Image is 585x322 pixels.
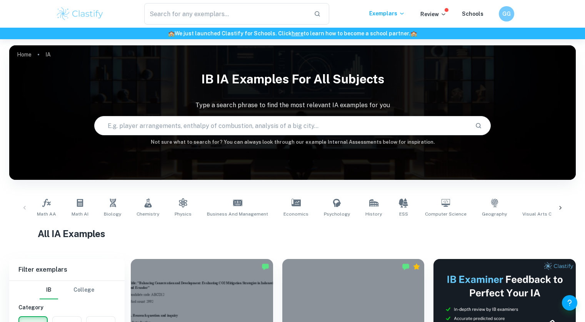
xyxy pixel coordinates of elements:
[9,259,125,281] h6: Filter exemplars
[562,295,577,310] button: Help and Feedback
[425,211,467,217] span: Computer Science
[73,281,94,299] button: College
[472,119,485,132] button: Search
[482,211,507,217] span: Geography
[399,211,408,217] span: ESS
[365,211,382,217] span: History
[324,211,350,217] span: Psychology
[72,211,88,217] span: Math AI
[18,303,115,312] h6: Category
[262,263,269,271] img: Marked
[369,9,405,18] p: Exemplars
[413,263,420,271] div: Premium
[9,101,576,110] p: Type a search phrase to find the most relevant IA examples for you
[175,211,192,217] span: Physics
[462,11,483,17] a: Schools
[402,263,410,271] img: Marked
[37,211,56,217] span: Math AA
[499,6,514,22] button: GG
[137,211,159,217] span: Chemistry
[9,138,576,146] h6: Not sure what to search for? You can always look through our example Internal Assessments below f...
[95,115,469,136] input: E.g. player arrangements, enthalpy of combustion, analysis of a big city...
[207,211,268,217] span: Business and Management
[56,6,105,22] img: Clastify logo
[410,30,417,37] span: 🏫
[502,10,511,18] h6: GG
[40,281,58,299] button: IB
[104,211,121,217] span: Biology
[40,281,94,299] div: Filter type choice
[38,227,548,241] h1: All IA Examples
[144,3,308,25] input: Search for any exemplars...
[9,67,576,91] h1: IB IA examples for all subjects
[45,50,51,59] p: IA
[168,30,175,37] span: 🏫
[2,29,583,38] h6: We just launched Clastify for Schools. Click to learn how to become a school partner.
[17,49,32,60] a: Home
[420,10,447,18] p: Review
[283,211,308,217] span: Economics
[292,30,303,37] a: here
